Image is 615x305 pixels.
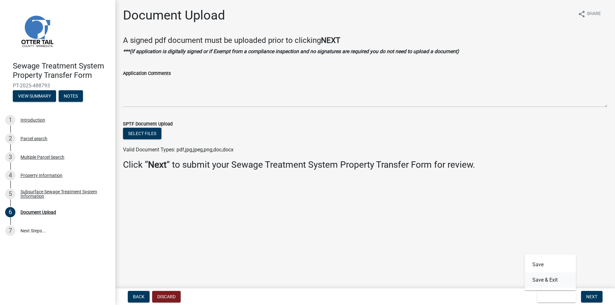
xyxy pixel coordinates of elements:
[123,147,234,153] span: Valid Document Types: pdf,jpg,jpeg,png,doc,docx
[586,294,597,299] span: Next
[148,159,167,170] strong: Next
[123,122,173,126] label: SPTF Document Upload
[123,8,225,23] h1: Document Upload
[525,272,576,288] button: Save & Exit
[5,226,15,236] div: 7
[152,291,181,302] button: Discard
[20,136,47,141] div: Parcel search
[59,94,83,99] wm-modal-confirm: Notes
[20,189,105,198] div: Subsurface Sewage Treatment System Information
[20,155,64,159] div: Multiple Parcel Search
[128,291,150,302] button: Back
[20,118,45,122] div: Introduction
[20,210,56,214] div: Document Upload
[525,257,576,272] button: Save
[525,254,576,290] div: Save & Exit
[578,10,586,18] i: share
[321,36,340,45] strong: NEXT
[542,294,567,299] span: Save & Exit
[5,152,15,162] div: 3
[537,291,576,302] button: Save & Exit
[587,10,601,18] span: Share
[20,173,62,178] div: Property Information
[5,207,15,217] div: 6
[123,48,459,54] strong: ***(if application is digitally signed or if Exempt from a compliance inspection and no signature...
[59,90,83,102] button: Notes
[123,159,607,170] h3: Click “ ” to submit your Sewage Treatment System Property Transfer Form for review.
[123,71,171,76] label: Application Comments
[5,170,15,181] div: 4
[581,291,603,302] button: Next
[133,294,144,299] span: Back
[5,115,15,125] div: 1
[123,36,607,45] h4: A signed pdf document must be uploaded prior to clicking
[573,8,606,20] button: shareShare
[13,90,56,102] button: View Summary
[13,83,102,89] span: PT-2025-488793
[13,61,110,80] h4: Sewage Treatment System Property Transfer Form
[13,7,61,55] img: Otter Tail County, Minnesota
[5,189,15,199] div: 5
[13,94,56,99] wm-modal-confirm: Summary
[123,128,161,139] button: Select files
[5,133,15,144] div: 2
